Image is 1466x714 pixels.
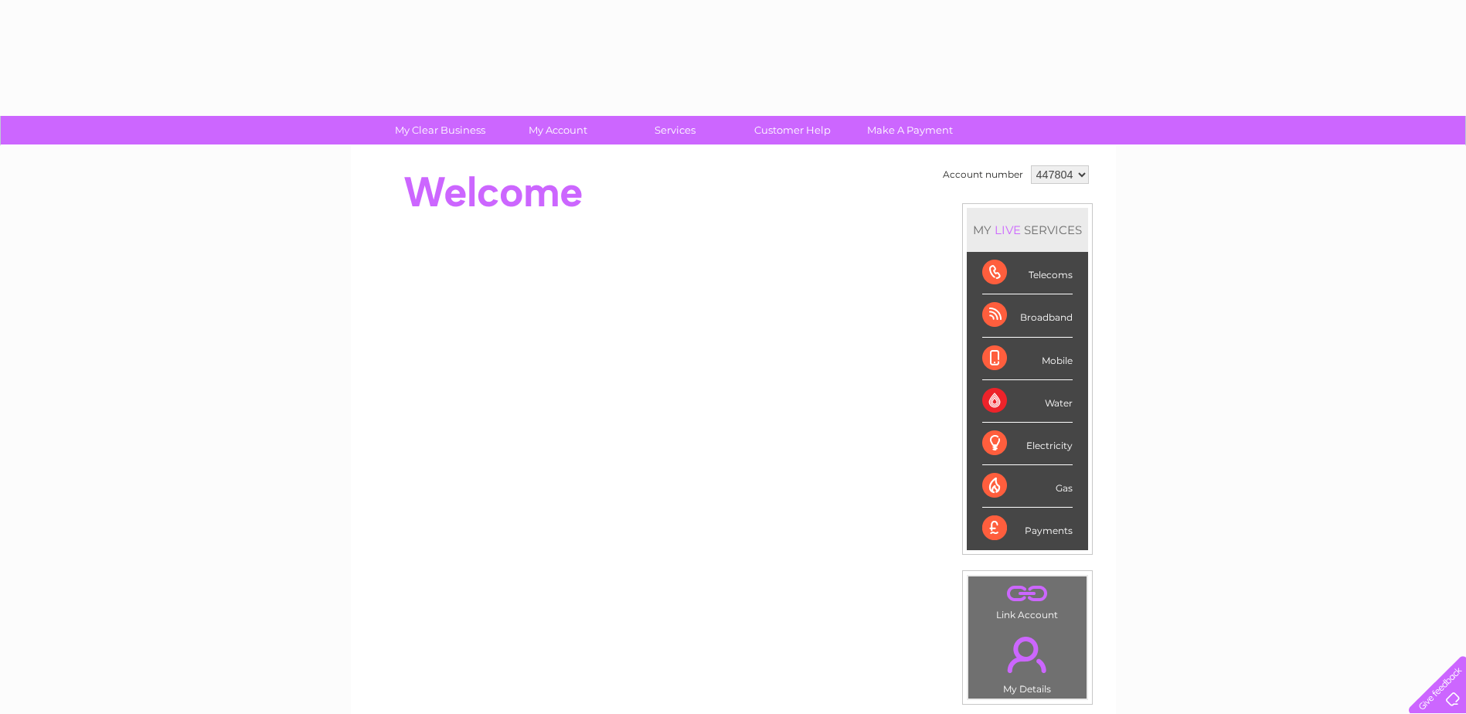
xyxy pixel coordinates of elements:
div: Gas [982,465,1073,508]
a: Services [611,116,739,144]
div: Mobile [982,338,1073,380]
div: MY SERVICES [967,208,1088,252]
div: Water [982,380,1073,423]
td: My Details [968,624,1087,699]
a: Make A Payment [846,116,974,144]
td: Link Account [968,576,1087,624]
div: LIVE [992,223,1024,237]
div: Electricity [982,423,1073,465]
a: . [972,627,1083,682]
a: Customer Help [729,116,856,144]
a: My Clear Business [376,116,504,144]
div: Telecoms [982,252,1073,294]
div: Broadband [982,294,1073,337]
a: My Account [494,116,621,144]
div: Payments [982,508,1073,549]
a: . [972,580,1083,607]
td: Account number [939,161,1027,188]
